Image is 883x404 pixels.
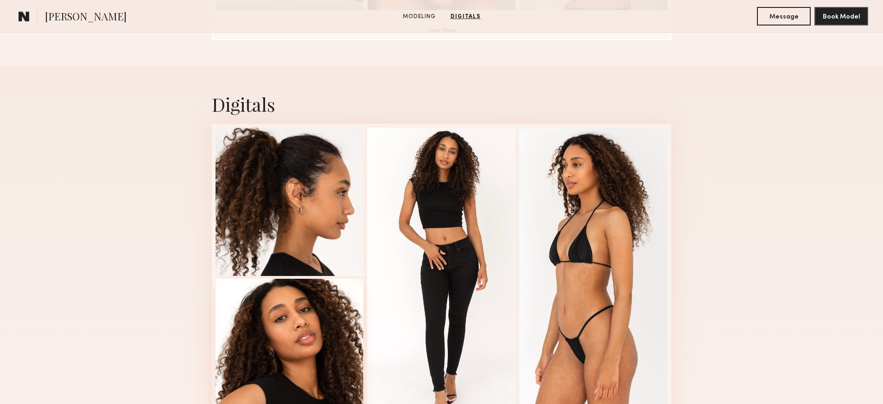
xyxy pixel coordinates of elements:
[814,12,868,20] a: Book Model
[399,13,439,21] a: Modeling
[447,13,484,21] a: Digitals
[814,7,868,26] button: Book Model
[212,92,672,116] div: Digitals
[45,9,127,26] span: [PERSON_NAME]
[757,7,811,26] button: Message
